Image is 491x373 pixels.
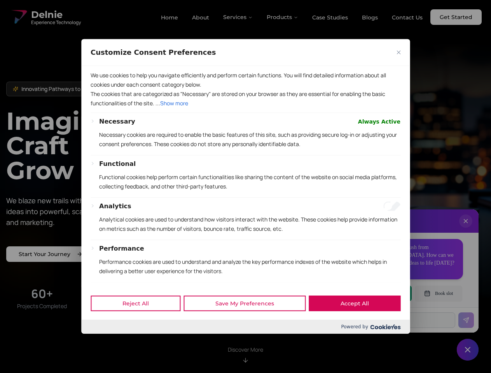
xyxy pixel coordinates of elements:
[81,320,410,334] div: Powered by
[309,296,400,311] button: Accept All
[99,130,400,149] p: Necessary cookies are required to enable the basic features of this site, such as providing secur...
[160,99,188,108] button: Show more
[397,51,400,54] img: Close
[99,244,144,253] button: Performance
[99,173,400,191] p: Functional cookies help perform certain functionalities like sharing the content of the website o...
[99,257,400,276] p: Performance cookies are used to understand and analyze the key performance indexes of the website...
[99,159,136,169] button: Functional
[91,296,180,311] button: Reject All
[383,202,400,211] input: Enable Analytics
[91,71,400,89] p: We use cookies to help you navigate efficiently and perform certain functions. You will find deta...
[91,89,400,108] p: The cookies that are categorized as "Necessary" are stored on your browser as they are essential ...
[99,215,400,234] p: Analytical cookies are used to understand how visitors interact with the website. These cookies h...
[99,202,131,211] button: Analytics
[183,296,306,311] button: Save My Preferences
[370,324,400,329] img: Cookieyes logo
[99,117,135,126] button: Necessary
[91,48,216,57] span: Customize Consent Preferences
[358,117,400,126] span: Always Active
